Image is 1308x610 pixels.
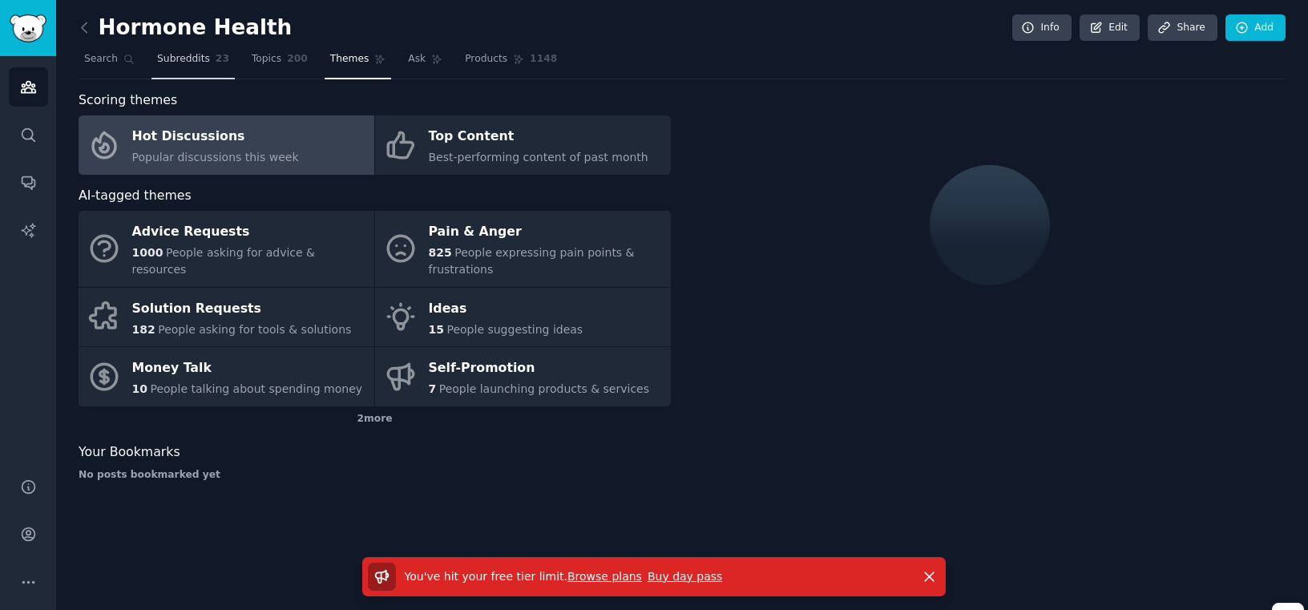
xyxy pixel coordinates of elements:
[132,246,316,276] span: People asking for advice & resources
[1012,14,1072,42] a: Info
[132,151,299,164] span: Popular discussions this week
[429,151,648,164] span: Best-performing content of past month
[158,323,351,336] span: People asking for tools & solutions
[79,115,374,175] a: Hot DiscussionsPopular discussions this week
[157,52,210,67] span: Subreddits
[429,323,444,336] span: 15
[429,246,635,276] span: People expressing pain points & frustrations
[648,570,722,583] a: Buy day pass
[132,296,352,321] div: Solution Requests
[132,246,163,259] span: 1000
[287,52,308,67] span: 200
[132,356,363,382] div: Money Talk
[446,323,583,336] span: People suggesting ideas
[402,46,448,79] a: Ask
[330,52,369,67] span: Themes
[429,356,650,382] div: Self-Promotion
[79,406,671,432] div: 2 more
[429,382,437,395] span: 7
[408,52,426,67] span: Ask
[429,124,648,150] div: Top Content
[252,52,281,67] span: Topics
[429,296,583,321] div: Ideas
[132,220,366,245] div: Advice Requests
[429,220,663,245] div: Pain & Anger
[375,347,671,406] a: Self-Promotion7People launching products & services
[246,46,313,79] a: Topics200
[1080,14,1140,42] a: Edit
[216,52,229,67] span: 23
[375,115,671,175] a: Top ContentBest-performing content of past month
[79,347,374,406] a: Money Talk10People talking about spending money
[79,211,374,287] a: Advice Requests1000People asking for advice & resources
[429,246,452,259] span: 825
[151,46,235,79] a: Subreddits23
[150,382,362,395] span: People talking about spending money
[79,46,140,79] a: Search
[79,288,374,347] a: Solution Requests182People asking for tools & solutions
[84,52,118,67] span: Search
[405,570,567,583] span: You've hit your free tier limit .
[375,211,671,287] a: Pain & Anger825People expressing pain points & frustrations
[79,442,180,463] span: Your Bookmarks
[567,570,642,583] a: Browse plans
[325,46,392,79] a: Themes
[132,382,147,395] span: 10
[79,15,292,41] h2: Hormone Health
[1148,14,1217,42] a: Share
[132,124,299,150] div: Hot Discussions
[79,186,192,206] span: AI-tagged themes
[530,52,557,67] span: 1148
[79,91,177,111] span: Scoring themes
[439,382,649,395] span: People launching products & services
[1225,14,1286,42] a: Add
[10,14,46,42] img: GummySearch logo
[375,288,671,347] a: Ideas15People suggesting ideas
[79,468,671,483] div: No posts bookmarked yet
[132,323,155,336] span: 182
[465,52,507,67] span: Products
[459,46,563,79] a: Products1148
